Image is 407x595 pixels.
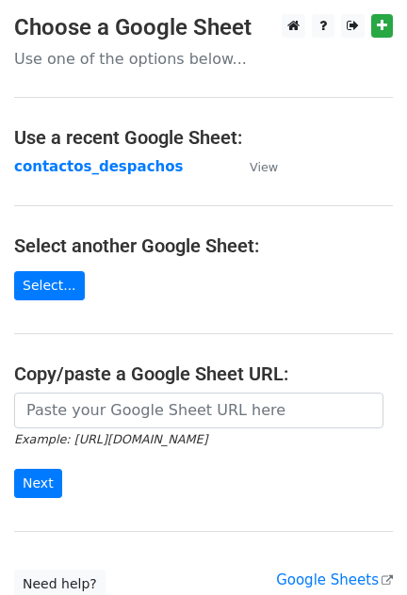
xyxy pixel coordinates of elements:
h4: Select another Google Sheet: [14,234,393,257]
h4: Copy/paste a Google Sheet URL: [14,362,393,385]
h4: Use a recent Google Sheet: [14,126,393,149]
h3: Choose a Google Sheet [14,14,393,41]
a: contactos_despachos [14,158,183,175]
a: Google Sheets [276,571,393,588]
a: View [231,158,278,175]
input: Next [14,469,62,498]
small: Example: [URL][DOMAIN_NAME] [14,432,207,446]
p: Use one of the options below... [14,49,393,69]
input: Paste your Google Sheet URL here [14,393,383,428]
a: Select... [14,271,85,300]
small: View [250,160,278,174]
